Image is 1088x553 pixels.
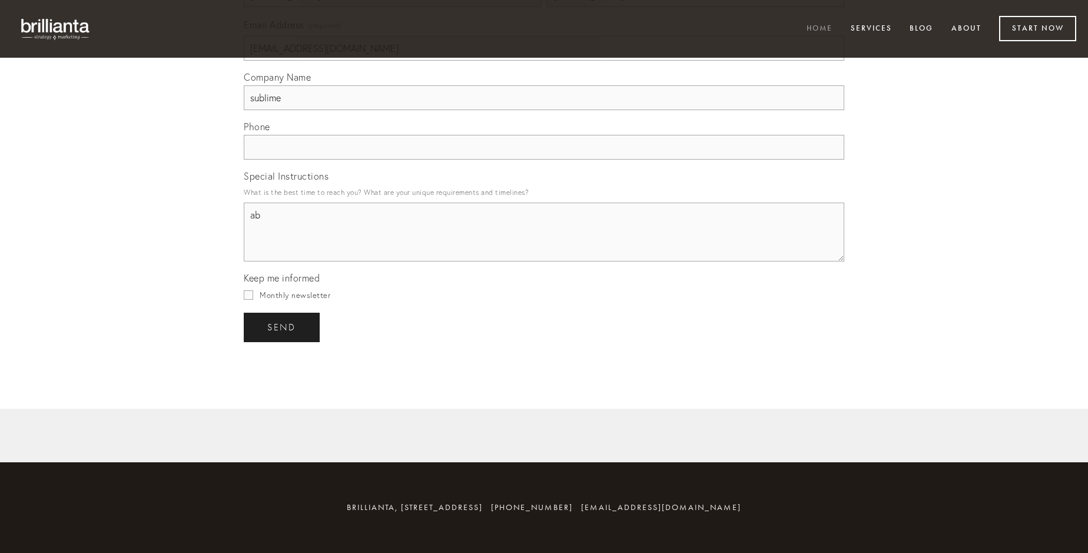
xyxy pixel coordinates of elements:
a: Home [799,19,840,39]
span: [PHONE_NUMBER] [491,502,573,512]
button: sendsend [244,313,320,342]
textarea: ab [244,203,844,261]
span: Special Instructions [244,170,329,182]
img: brillianta - research, strategy, marketing [12,12,100,46]
span: send [267,322,296,333]
input: Monthly newsletter [244,290,253,300]
a: Start Now [999,16,1076,41]
a: About [944,19,989,39]
p: What is the best time to reach you? What are your unique requirements and timelines? [244,184,844,200]
span: Company Name [244,71,311,83]
span: brillianta, [STREET_ADDRESS] [347,502,483,512]
a: Blog [902,19,941,39]
span: Keep me informed [244,272,320,284]
a: [EMAIL_ADDRESS][DOMAIN_NAME] [581,502,741,512]
span: Phone [244,121,270,133]
a: Services [843,19,900,39]
span: Monthly newsletter [260,290,330,300]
